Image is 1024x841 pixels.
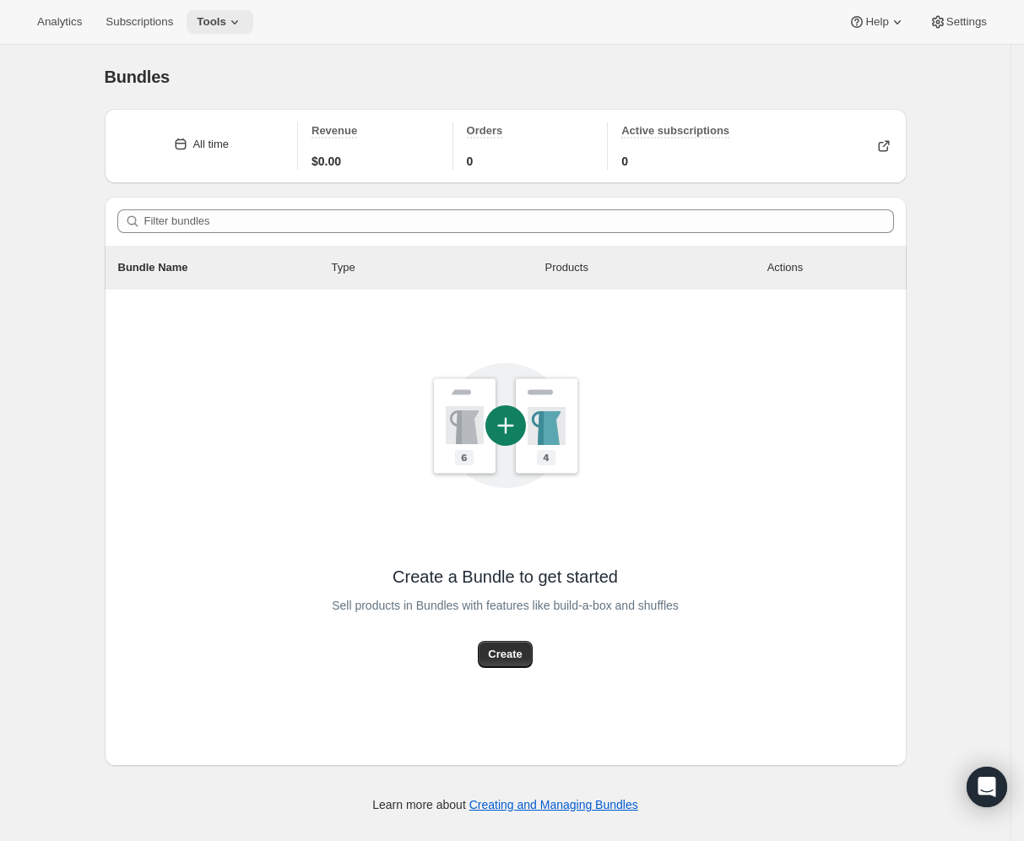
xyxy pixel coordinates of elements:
span: Analytics [37,15,82,29]
button: Analytics [27,10,92,34]
span: 0 [621,153,628,170]
span: Tools [197,15,226,29]
span: Orders [467,124,503,137]
span: Sell products in Bundles with features like build-a-box and shuffles [332,594,679,617]
div: Type [332,259,545,276]
input: Filter bundles [144,209,894,233]
span: Active subscriptions [621,124,729,137]
button: Tools [187,10,253,34]
div: Products [545,259,759,276]
span: Create a Bundle to get started [393,565,618,589]
button: Help [838,10,915,34]
div: Actions [767,259,893,276]
span: Create [488,646,522,663]
button: Subscriptions [95,10,183,34]
a: Creating and Managing Bundles [469,798,638,811]
p: Bundle Name [118,259,332,276]
div: Open Intercom Messenger [967,767,1007,807]
button: Settings [919,10,997,34]
span: $0.00 [312,153,341,170]
button: Create [478,641,532,668]
span: Revenue [312,124,357,137]
span: 0 [467,153,474,170]
span: Subscriptions [106,15,173,29]
span: Bundles [105,68,171,86]
span: Settings [946,15,987,29]
p: Learn more about [372,796,637,813]
div: All time [192,136,229,153]
span: Help [865,15,888,29]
